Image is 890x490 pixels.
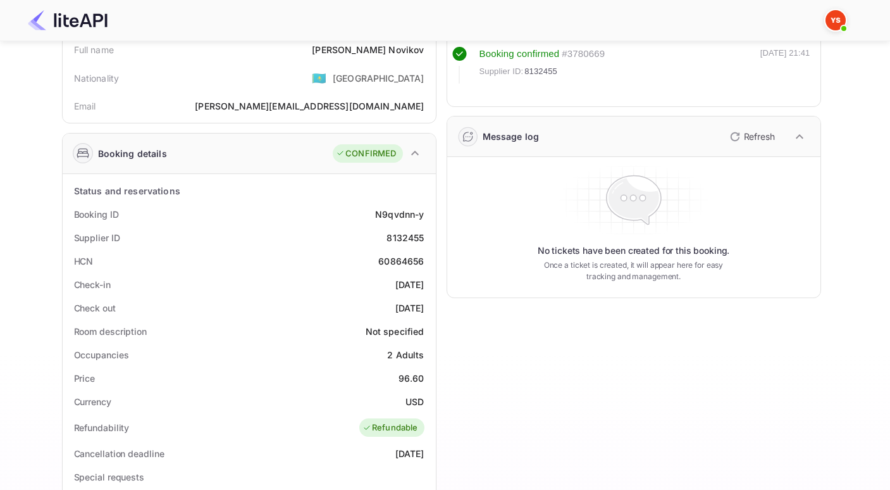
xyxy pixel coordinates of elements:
div: Currency [74,395,111,408]
div: [DATE] [395,301,424,315]
div: Booking confirmed [479,47,560,61]
div: Refundability [74,421,130,434]
div: 60864656 [378,254,424,268]
div: Occupancies [74,348,129,361]
p: Once a ticket is created, it will appear here for easy tracking and management. [534,260,734,282]
button: Refresh [722,127,780,147]
span: United States [312,66,326,89]
span: Supplier ID: [479,65,524,78]
div: [PERSON_NAME][EMAIL_ADDRESS][DOMAIN_NAME] [195,99,424,113]
p: No tickets have been created for this booking. [538,244,730,257]
img: LiteAPI Logo [28,10,108,30]
div: [PERSON_NAME] Novikov [312,43,424,56]
div: Special requests [74,470,144,484]
div: [DATE] [395,278,424,291]
div: Refundable [362,422,418,434]
div: Price [74,372,96,385]
div: [DATE] [395,447,424,460]
div: Supplier ID [74,231,120,244]
div: Booking ID [74,208,119,221]
div: Email [74,99,96,113]
div: 8132455 [386,231,424,244]
div: 96.60 [399,372,424,385]
div: [DATE] 21:41 [760,47,810,84]
div: USD [405,395,424,408]
div: Booking details [98,147,167,160]
div: N9qvdnn-y [375,208,424,221]
div: 2 Adults [387,348,424,361]
div: Nationality [74,72,120,85]
span: 8132455 [524,65,557,78]
div: Full name [74,43,114,56]
div: Not specified [366,325,424,338]
div: Status and reservations [74,184,180,198]
div: Room description [74,325,147,338]
div: # 3780669 [562,47,605,61]
div: [GEOGRAPHIC_DATA] [333,72,424,85]
p: Refresh [744,130,775,143]
img: Yandex Support [825,10,846,30]
div: Cancellation deadline [74,447,164,460]
div: Check-in [74,278,111,291]
div: HCN [74,254,94,268]
div: Message log [483,130,540,143]
div: CONFIRMED [336,148,396,160]
div: Check out [74,301,116,315]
